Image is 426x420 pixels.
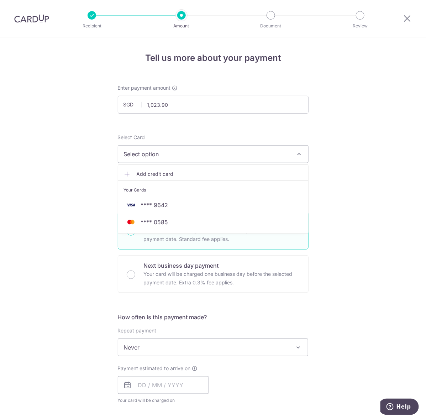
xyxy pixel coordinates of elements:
span: SGD [123,101,142,108]
p: Next business day payment [144,261,300,270]
h4: Tell us more about your payment [118,52,309,64]
span: Never [118,339,308,356]
span: Add credit card [137,170,303,178]
input: 0.00 [118,96,309,114]
span: Your Cards [124,187,146,194]
span: Enter payment amount [118,84,171,91]
button: Select option [118,145,309,163]
p: Your card will be charged three business days before the selected payment date. Standard fee appl... [144,226,300,243]
img: VISA [124,201,138,209]
p: Recipient [65,22,118,30]
img: CardUp [14,14,49,23]
span: Your card will be charged on [118,397,209,404]
img: MASTERCARD [124,218,138,226]
h5: How often is this payment made? [118,313,309,321]
span: Payment estimated to arrive on [118,365,191,372]
p: Your card will be charged one business day before the selected payment date. Extra 0.3% fee applies. [144,270,300,287]
p: Review [334,22,386,30]
a: Add credit card [118,168,308,180]
input: DD / MM / YYYY [118,376,209,394]
p: Document [244,22,297,30]
label: Repeat payment [118,327,157,334]
ul: Select option [118,164,309,234]
span: translation missing: en.payables.payment_networks.credit_card.summary.labels.select_card [118,134,145,140]
span: Select option [124,150,290,158]
span: Never [118,338,309,356]
p: Amount [155,22,208,30]
iframe: Opens a widget where you can find more information [380,399,419,416]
